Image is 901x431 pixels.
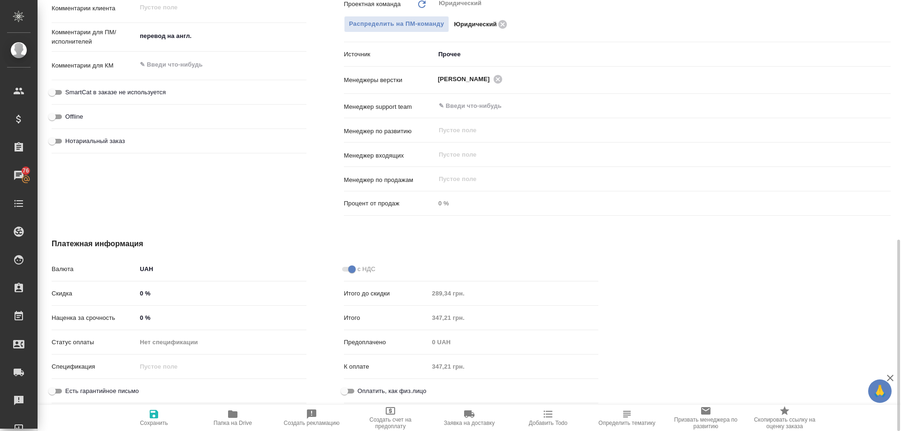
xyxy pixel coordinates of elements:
textarea: перевод на англ. [137,28,306,44]
span: Оплатить, как физ.лицо [358,386,427,396]
span: Призвать менеджера по развитию [672,416,740,430]
p: Предоплачено [344,338,429,347]
div: UAH [137,261,306,277]
p: Спецификация [52,362,137,371]
span: Заявка на доставку [444,420,495,426]
p: Скидка [52,289,137,298]
button: Определить тематику [588,405,666,431]
p: Юридический [454,20,496,29]
p: К оплате [344,362,429,371]
p: Источник [344,50,435,59]
p: Менеджеры верстки [344,76,435,85]
span: SmartCat в заказе не используется [65,88,166,97]
input: Пустое поле [435,197,891,210]
button: Создать рекламацию [272,405,351,431]
span: 76 [17,166,35,175]
p: Валюта [52,265,137,274]
input: Пустое поле [429,287,599,300]
div: [PERSON_NAME] [438,73,505,85]
button: Распределить на ПМ-команду [344,16,450,32]
button: Добавить Todo [509,405,588,431]
span: Сохранить [140,420,168,426]
div: Нет спецификации [137,334,306,350]
h4: Платежная информация [52,238,598,250]
button: Папка на Drive [193,405,272,431]
input: Пустое поле [438,174,869,185]
button: 🙏 [868,379,892,403]
p: Менеджер support team [344,102,435,112]
span: с НДС [358,265,375,274]
span: Создать счет на предоплату [357,416,424,430]
p: Комментарии для КМ [52,61,137,70]
input: Пустое поле [438,149,869,160]
span: Нотариальный заказ [65,136,125,146]
input: Пустое поле [137,360,306,373]
span: [PERSON_NAME] [438,75,496,84]
button: Создать счет на предоплату [351,405,430,431]
p: Комментарии клиента [52,4,137,13]
p: Комментарии для ПМ/исполнителей [52,28,137,46]
span: Есть гарантийное письмо [65,386,139,396]
p: Статус оплаты [52,338,137,347]
button: Заявка на доставку [430,405,509,431]
button: Open [886,78,887,80]
div: Прочее [435,46,891,62]
span: Добавить Todo [529,420,567,426]
input: Пустое поле [429,311,599,325]
span: 🙏 [872,381,888,401]
p: Наценка за срочность [52,313,137,323]
button: Сохранить [115,405,193,431]
input: Пустое поле [438,125,869,136]
button: Призвать менеджера по развитию [666,405,745,431]
span: В заказе уже есть ответственный ПМ или ПМ группа [344,16,450,32]
input: ✎ Введи что-нибудь [137,287,306,300]
span: Скопировать ссылку на оценку заказа [751,416,818,430]
span: Определить тематику [598,420,655,426]
input: ✎ Введи что-нибудь [137,311,306,325]
span: Папка на Drive [214,420,252,426]
button: Скопировать ссылку на оценку заказа [745,405,824,431]
p: Итого до скидки [344,289,429,298]
span: Создать рекламацию [284,420,340,426]
span: Offline [65,112,83,121]
p: Процент от продаж [344,199,435,208]
input: Пустое поле [429,360,599,373]
span: Распределить на ПМ-команду [349,19,444,30]
p: Менеджер входящих [344,151,435,160]
p: Менеджер по продажам [344,175,435,185]
input: Пустое поле [429,335,599,349]
a: 76 [2,164,35,187]
input: ✎ Введи что-нибудь [438,100,856,112]
p: Итого [344,313,429,323]
p: Менеджер по развитию [344,127,435,136]
button: Open [886,105,887,107]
